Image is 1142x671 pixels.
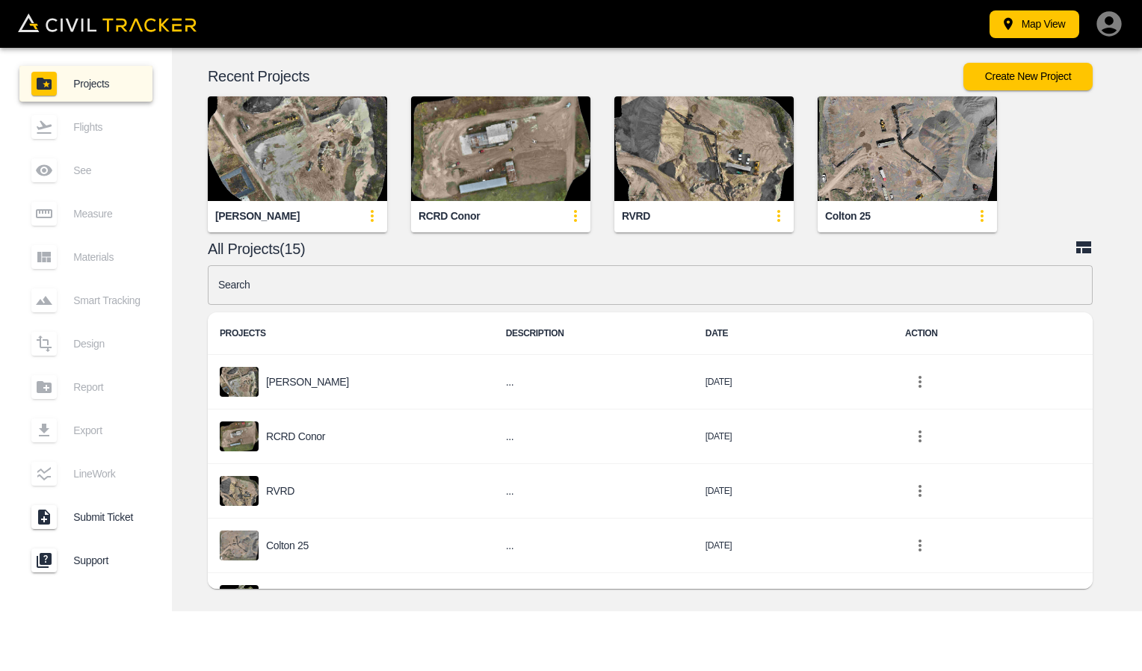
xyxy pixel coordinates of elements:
th: DATE [694,312,893,355]
button: update-card-details [357,201,387,231]
p: [PERSON_NAME] [266,376,349,388]
p: Recent Projects [208,70,963,82]
button: Create New Project [963,63,1093,90]
button: Map View [990,10,1079,38]
div: Colton 25 [825,209,871,223]
img: Civil Tracker [18,13,197,32]
img: RCRD Conor [411,96,590,201]
td: [DATE] [694,464,893,519]
img: project-image [220,531,259,560]
img: project-image [220,367,259,397]
th: PROJECTS [208,312,494,355]
img: project-image [220,585,259,615]
h6: ... [506,482,682,501]
h6: ... [506,537,682,555]
h6: ... [506,373,682,392]
img: RVRD [614,96,794,201]
button: update-card-details [967,201,997,231]
th: ACTION [893,312,1093,355]
span: Support [73,554,141,566]
span: Submit Ticket [73,511,141,523]
img: Colton 25 [818,96,997,201]
div: [PERSON_NAME] [215,209,300,223]
img: project-image [220,476,259,506]
p: RCRD Conor [266,430,325,442]
a: Projects [19,66,152,102]
td: [DATE] [694,355,893,409]
td: [DATE] [694,573,893,628]
button: update-card-details [764,201,794,231]
td: [DATE] [694,519,893,573]
img: project-image [220,421,259,451]
button: update-card-details [561,201,590,231]
th: DESCRIPTION [494,312,694,355]
td: [DATE] [694,409,893,464]
div: RVRD [622,209,650,223]
div: RCRD Conor [419,209,480,223]
p: RVRD [266,485,294,497]
img: Darby Gravel [208,96,387,201]
h6: ... [506,427,682,446]
span: Projects [73,78,141,90]
p: Colton 25 [266,539,309,551]
a: Submit Ticket [19,499,152,535]
p: All Projects(15) [208,243,1075,255]
a: Support [19,542,152,578]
